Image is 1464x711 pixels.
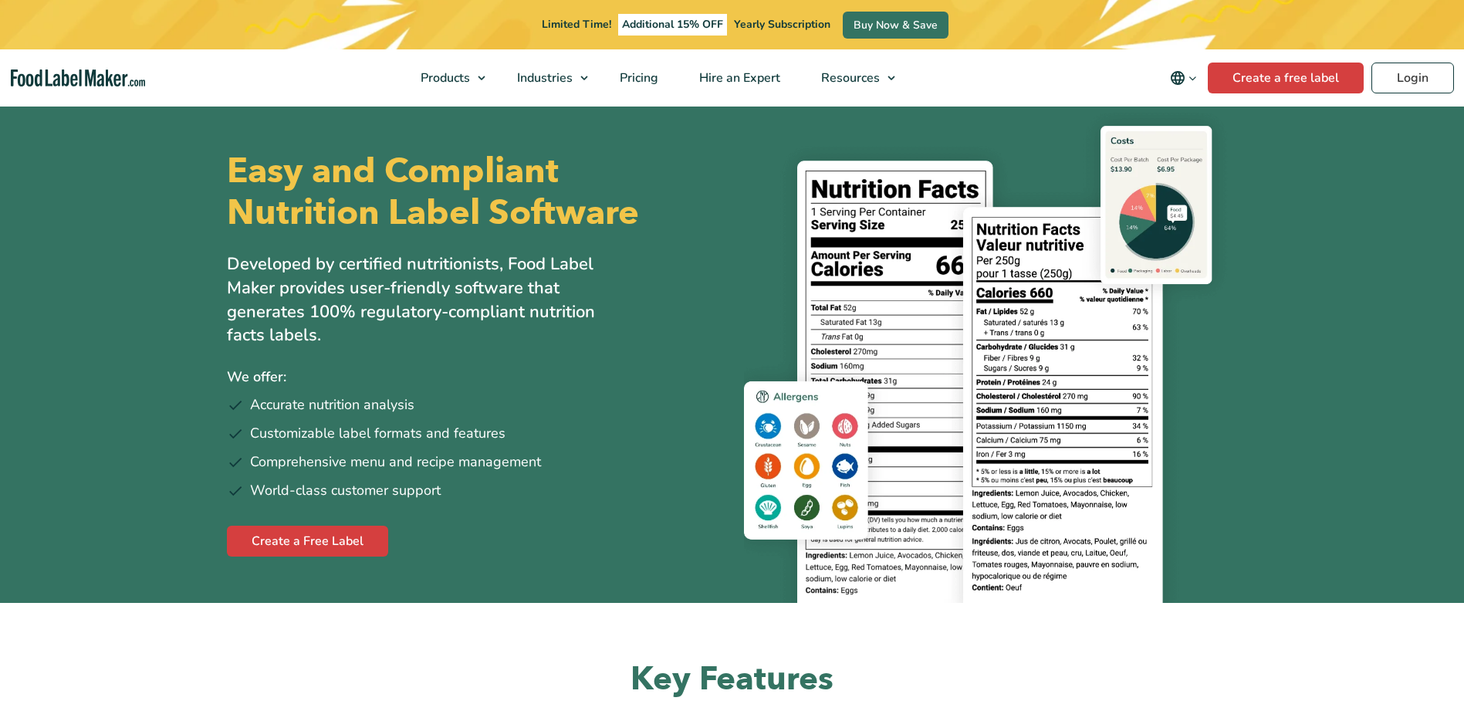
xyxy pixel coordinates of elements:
[250,452,541,472] span: Comprehensive menu and recipe management
[497,49,596,107] a: Industries
[11,69,145,87] a: Food Label Maker homepage
[843,12,948,39] a: Buy Now & Save
[734,17,830,32] span: Yearly Subscription
[1371,63,1454,93] a: Login
[1208,63,1364,93] a: Create a free label
[227,526,388,557] a: Create a Free Label
[416,69,472,86] span: Products
[695,69,782,86] span: Hire an Expert
[227,366,721,388] p: We offer:
[512,69,574,86] span: Industries
[817,69,881,86] span: Resources
[401,49,493,107] a: Products
[679,49,797,107] a: Hire an Expert
[615,69,660,86] span: Pricing
[618,14,727,36] span: Additional 15% OFF
[250,480,441,501] span: World-class customer support
[227,151,719,234] h1: Easy and Compliant Nutrition Label Software
[227,252,628,347] p: Developed by certified nutritionists, Food Label Maker provides user-friendly software that gener...
[250,394,414,415] span: Accurate nutrition analysis
[227,659,1238,701] h2: Key Features
[1159,63,1208,93] button: Change language
[250,423,505,444] span: Customizable label formats and features
[600,49,675,107] a: Pricing
[542,17,611,32] span: Limited Time!
[801,49,903,107] a: Resources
